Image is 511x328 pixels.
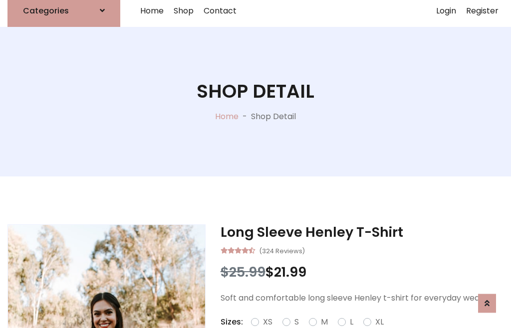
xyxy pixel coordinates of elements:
[259,244,305,256] small: (324 Reviews)
[375,316,384,328] label: XL
[197,80,314,103] h1: Shop Detail
[294,316,299,328] label: S
[221,316,243,328] p: Sizes:
[221,224,504,240] h3: Long Sleeve Henley T-Shirt
[221,263,265,281] span: $25.99
[263,316,272,328] label: XS
[215,111,239,122] a: Home
[23,6,69,15] h6: Categories
[221,292,504,304] p: Soft and comfortable long sleeve Henley t-shirt for everyday wear.
[239,111,251,123] p: -
[274,263,306,281] span: 21.99
[221,264,504,280] h3: $
[251,111,296,123] p: Shop Detail
[350,316,353,328] label: L
[321,316,328,328] label: M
